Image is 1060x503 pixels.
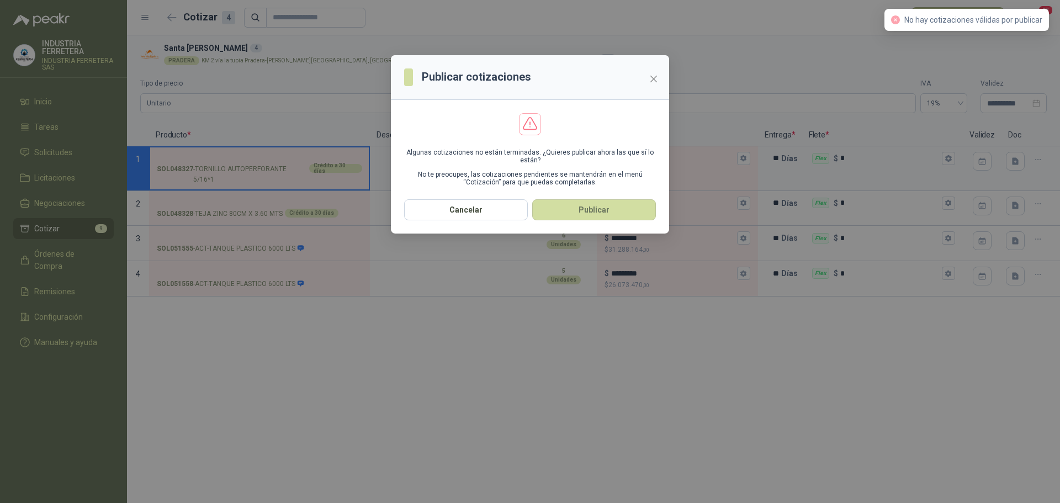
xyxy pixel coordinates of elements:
span: close [649,75,658,83]
button: Close [645,70,662,88]
p: No te preocupes, las cotizaciones pendientes se mantendrán en el menú “Cotización” para que pueda... [404,171,656,186]
button: Cancelar [404,199,528,220]
button: Publicar [532,199,656,220]
p: Algunas cotizaciones no están terminadas. ¿Quieres publicar ahora las que sí lo están? [404,149,656,164]
h3: Publicar cotizaciones [422,68,531,86]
